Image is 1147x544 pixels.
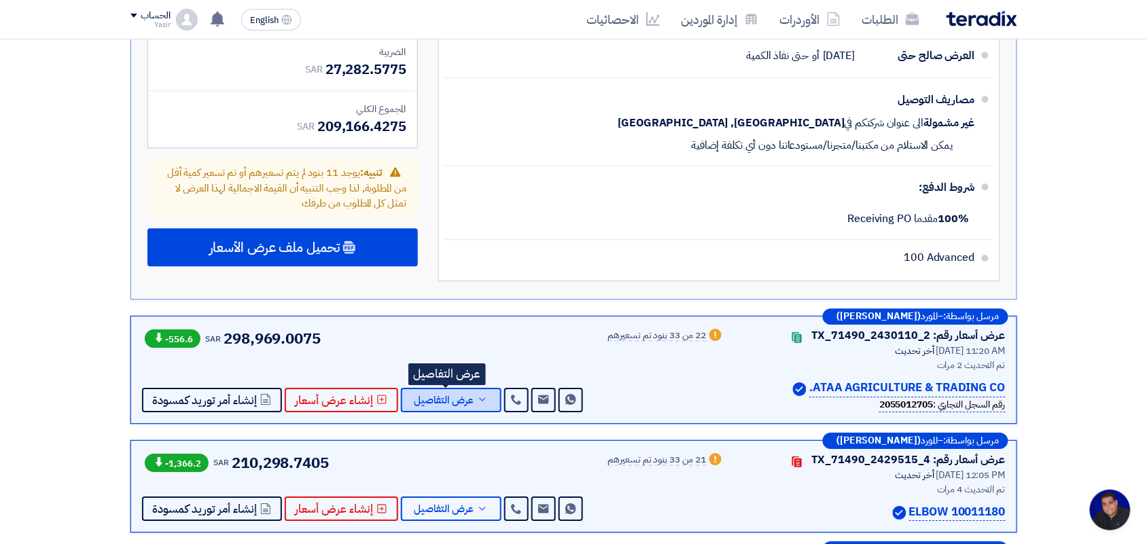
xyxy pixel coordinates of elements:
[812,49,819,62] span: أو
[741,358,1006,372] div: تم التحديث 2 مرات
[879,397,1005,412] div: رقم السجل التجاري :
[837,436,921,446] b: ([PERSON_NAME])
[812,327,1006,344] div: عرض أسعار رقم: TX_71490_2430110_2
[167,165,406,211] span: يوجد 11 بنود لم يتم تسعيرهم أو تم تسعير كمية أقل من المطلوبة, لذا وجب التنبيه أن القيمة الاجمالية...
[608,455,707,466] div: 21 من 33 بنود تم تسعيرهم
[142,388,282,412] button: إنشاء أمر توريد كمسودة
[879,397,933,412] b: 2055012705
[823,308,1008,325] div: –
[145,454,209,472] span: -1,366.2
[866,84,975,116] div: مصاريف التوصيل
[845,116,923,130] span: الى عنوان شركتكم في
[747,49,809,62] span: حتى نفاذ الكمية
[608,331,707,342] div: 22 من 33 بنود تم تسعيرهم
[923,116,974,130] span: غير مشمولة
[809,379,1005,397] p: ATAA AGRICULTURE & TRADING CO.
[904,251,975,264] span: 100 Advanced
[153,504,258,514] span: إنشاء أمر توريد كمسودة
[671,3,769,35] a: إدارة الموردين
[176,9,198,31] img: profile_test.png
[947,11,1017,26] img: Teradix logo
[793,382,807,396] img: Verified Account
[866,39,975,72] div: العرض صالح حتى
[408,363,486,385] div: عرض التفاصيل
[296,504,374,514] span: إنشاء عرض أسعار
[812,452,1006,468] div: عرض أسعار رقم: TX_71490_2429515_4
[145,329,200,348] span: -556.6
[921,312,938,321] span: المورد
[142,496,282,521] button: إنشاء أمر توريد كمسودة
[414,395,474,405] span: عرض التفاصيل
[361,165,382,180] span: تنبيه:
[837,312,921,321] b: ([PERSON_NAME])
[936,468,1006,482] span: [DATE] 12:05 PM
[159,45,406,59] div: الضريبة
[823,49,855,62] span: [DATE]
[214,456,230,469] span: SAR
[851,3,930,35] a: الطلبات
[285,388,398,412] button: إنشاء عرض أسعار
[224,327,321,350] span: 298,969.0075
[325,59,406,79] span: 27,282.5775
[944,436,1000,446] span: مرسل بواسطة:
[909,503,1006,522] p: ELBOW 10011180
[1090,490,1131,530] div: Open chat
[305,62,323,77] span: SAR
[141,10,171,22] div: الحساب
[241,9,301,31] button: English
[936,344,1006,358] span: [DATE] 11:20 AM
[153,395,258,405] span: إنشاء أمر توريد كمسودة
[285,496,398,521] button: إنشاء عرض أسعار
[130,21,171,29] div: Yasir
[618,116,845,130] span: [GEOGRAPHIC_DATA], [GEOGRAPHIC_DATA]
[250,16,279,25] span: English
[296,395,374,405] span: إنشاء عرض أسعار
[401,496,501,521] button: عرض التفاصيل
[921,436,938,446] span: المورد
[414,504,474,514] span: عرض التفاصيل
[206,333,222,345] span: SAR
[769,3,851,35] a: الأوردرات
[297,120,315,134] span: SAR
[691,139,953,152] span: يمكن الاستلام من مكتبنا/متجرنا/مستودعاتنا دون أي تكلفة إضافية
[938,211,970,227] strong: 100%
[848,211,970,227] span: مقدما Receiving PO
[209,241,340,253] span: تحميل ملف عرض الأسعار
[159,102,406,116] div: المجموع الكلي
[896,344,934,358] span: أخر تحديث
[896,468,934,482] span: أخر تحديث
[232,452,329,474] span: 210,298.7405
[401,388,501,412] button: عرض التفاصيل
[944,312,1000,321] span: مرسل بواسطة:
[466,171,975,204] div: شروط الدفع:
[823,433,1008,449] div: –
[317,116,406,137] span: 209,166.4275
[576,3,671,35] a: الاحصائيات
[741,482,1006,496] div: تم التحديث 4 مرات
[893,506,906,520] img: Verified Account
